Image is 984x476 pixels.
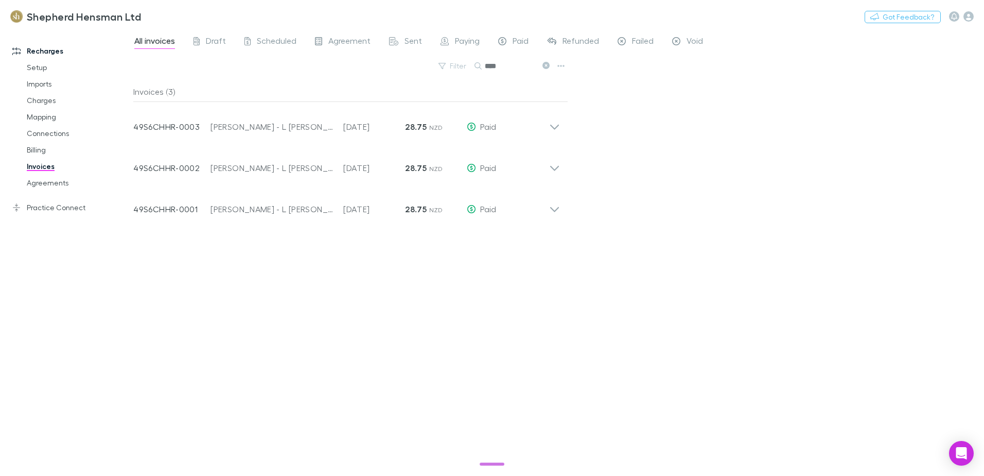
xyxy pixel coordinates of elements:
[328,36,371,49] span: Agreement
[133,162,210,174] p: 49S6CHHR-0002
[429,165,443,173] span: NZD
[455,36,480,49] span: Paying
[16,76,139,92] a: Imports
[513,36,529,49] span: Paid
[405,163,427,173] strong: 28.75
[343,162,405,174] p: [DATE]
[405,122,427,132] strong: 28.75
[949,441,974,466] div: Open Intercom Messenger
[563,36,599,49] span: Refunded
[2,43,139,59] a: Recharges
[125,102,568,143] div: 49S6CHHR-0003[PERSON_NAME] - L [PERSON_NAME] Trust[DATE]28.75 NZDPaid
[343,203,405,215] p: [DATE]
[257,36,296,49] span: Scheduled
[210,121,333,133] div: [PERSON_NAME] - L [PERSON_NAME] Trust
[480,163,496,173] span: Paid
[16,109,139,125] a: Mapping
[405,204,427,214] strong: 28.75
[480,204,496,214] span: Paid
[125,143,568,184] div: 49S6CHHR-0002[PERSON_NAME] - L [PERSON_NAME] Trust[DATE]28.75 NZDPaid
[480,122,496,131] span: Paid
[133,121,210,133] p: 49S6CHHR-0003
[16,175,139,191] a: Agreements
[2,199,139,216] a: Practice Connect
[10,10,23,23] img: Shepherd Hensman Ltd's Logo
[16,125,139,142] a: Connections
[687,36,703,49] span: Void
[134,36,175,49] span: All invoices
[429,206,443,214] span: NZD
[429,124,443,131] span: NZD
[133,203,210,215] p: 49S6CHHR-0001
[865,11,941,23] button: Got Feedback?
[632,36,654,49] span: Failed
[206,36,226,49] span: Draft
[210,203,333,215] div: [PERSON_NAME] - L [PERSON_NAME] Trust
[210,162,333,174] div: [PERSON_NAME] - L [PERSON_NAME] Trust
[125,184,568,226] div: 49S6CHHR-0001[PERSON_NAME] - L [PERSON_NAME] Trust[DATE]28.75 NZDPaid
[433,60,472,72] button: Filter
[16,92,139,109] a: Charges
[4,4,147,29] a: Shepherd Hensman Ltd
[343,121,405,133] p: [DATE]
[405,36,422,49] span: Sent
[16,142,139,158] a: Billing
[27,10,141,23] h3: Shepherd Hensman Ltd
[16,59,139,76] a: Setup
[16,158,139,175] a: Invoices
